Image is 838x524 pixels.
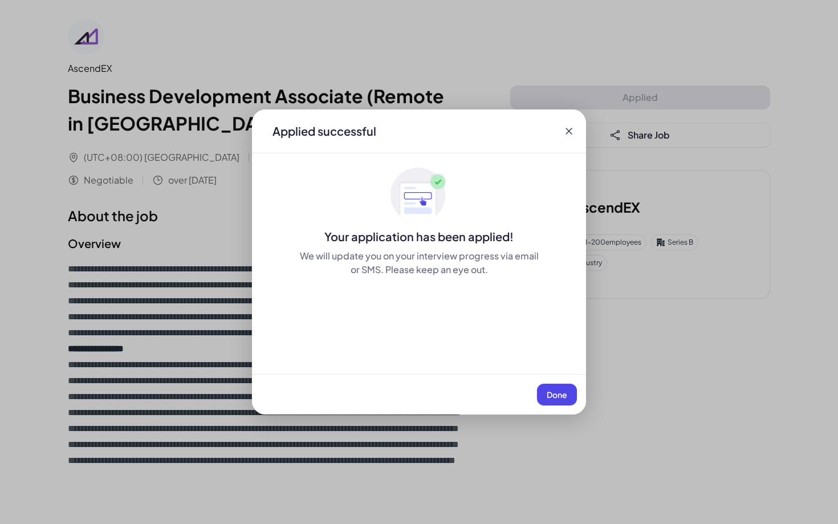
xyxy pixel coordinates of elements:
button: Done [537,384,577,405]
div: Applied successful [272,123,376,139]
div: Your application has been applied! [252,229,586,245]
img: ApplyedMaskGroup3.svg [390,167,448,224]
div: We will update you on your interview progress via email or SMS. Please keep an eye out. [298,249,540,277]
span: Done [547,389,567,400]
